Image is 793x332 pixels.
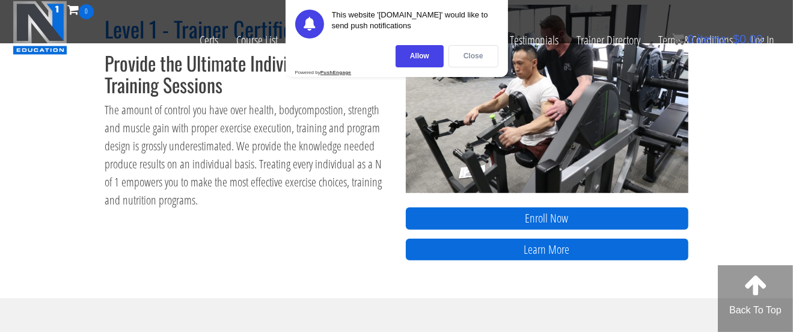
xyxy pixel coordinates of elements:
a: Testimonials [501,19,568,61]
img: n1-education [13,1,67,55]
a: 0 [67,1,94,17]
span: items: [697,32,729,46]
a: Trainer Directory [568,19,649,61]
div: Powered by [295,70,352,75]
div: This website '[DOMAIN_NAME]' would like to send push notifications [332,10,498,38]
a: Course List [227,19,287,61]
p: The amount of control you have over health, bodycompostion, strength and muscle gain with proper ... [105,101,388,209]
div: Close [449,45,498,67]
a: Enroll Now [406,207,688,230]
a: 0 items: $0.00 [672,32,763,46]
a: Log In [742,19,783,61]
img: icon11.png [672,33,684,45]
span: 0 [687,32,694,46]
a: Terms & Conditions [649,19,742,61]
div: Allow [396,45,444,67]
a: Learn More [406,239,688,261]
strong: PushEngage [320,70,351,75]
img: n1-trainer [406,5,688,193]
span: $ [733,32,739,46]
bdi: 0.00 [733,32,763,46]
p: Back To Top [718,303,793,318]
span: 0 [79,4,94,19]
h3: Provide the Ultimate Individualized Training Sessions [105,52,388,94]
a: Certs [191,19,227,61]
